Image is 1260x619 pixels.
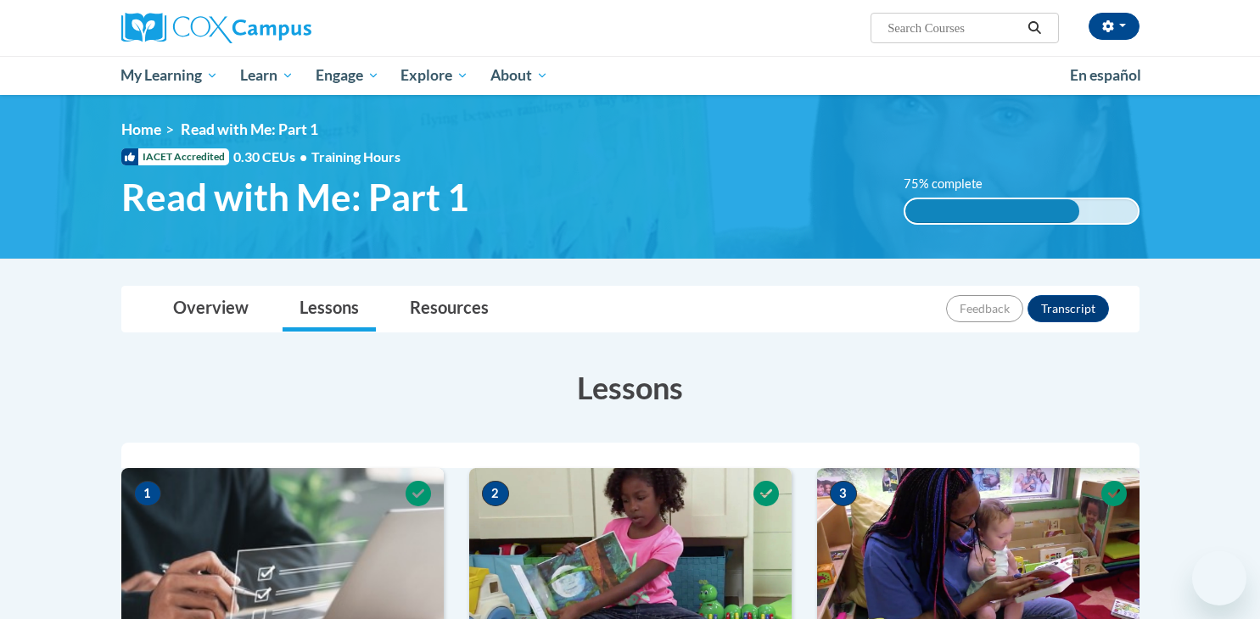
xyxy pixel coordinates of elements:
[389,56,479,95] a: Explore
[393,287,506,332] a: Resources
[905,199,1079,223] div: 75% complete
[156,287,266,332] a: Overview
[904,175,1001,193] label: 75% complete
[479,56,559,95] a: About
[120,65,218,86] span: My Learning
[830,481,857,506] span: 3
[1059,58,1152,93] a: En español
[283,287,376,332] a: Lessons
[1028,295,1109,322] button: Transcript
[121,13,311,43] img: Cox Campus
[1089,13,1140,40] button: Account Settings
[121,148,229,165] span: IACET Accredited
[134,481,161,506] span: 1
[96,56,1165,95] div: Main menu
[121,120,161,138] a: Home
[400,65,468,86] span: Explore
[482,481,509,506] span: 2
[490,65,548,86] span: About
[305,56,390,95] a: Engage
[121,175,469,220] span: Read with Me: Part 1
[300,148,307,165] span: •
[229,56,305,95] a: Learn
[121,13,444,43] a: Cox Campus
[110,56,230,95] a: My Learning
[240,65,294,86] span: Learn
[121,366,1140,409] h3: Lessons
[311,148,400,165] span: Training Hours
[316,65,379,86] span: Engage
[1070,66,1141,84] span: En español
[886,18,1022,38] input: Search Courses
[1192,551,1246,605] iframe: Button to launch messaging window
[1022,18,1047,38] button: Search
[946,295,1023,322] button: Feedback
[233,148,311,166] span: 0.30 CEUs
[181,120,318,138] span: Read with Me: Part 1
